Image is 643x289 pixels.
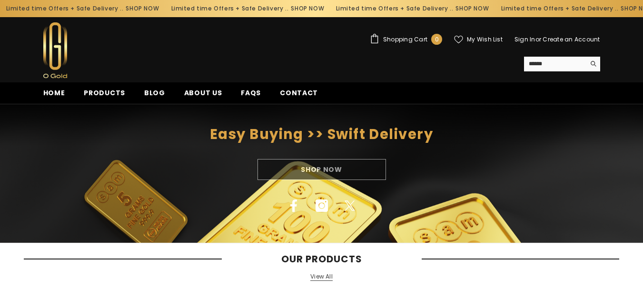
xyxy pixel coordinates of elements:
[43,88,65,98] span: Home
[454,35,503,44] a: My Wish List
[327,1,492,16] div: Limited time Offers + Safe Delivery ..
[535,35,541,43] span: or
[175,88,232,104] a: About us
[43,22,67,78] img: Ogold Shop
[74,88,135,104] a: Products
[524,57,600,71] summary: Search
[585,57,600,71] button: Search
[435,34,439,45] span: 0
[34,88,75,104] a: Home
[162,1,327,16] div: Limited time Offers + Safe Delivery ..
[231,88,270,104] a: FAQs
[241,88,261,98] span: FAQs
[310,273,333,281] a: View All
[280,88,318,98] span: Contact
[123,3,157,14] a: SHOP NOW
[453,3,486,14] a: SHOP NOW
[288,3,321,14] a: SHOP NOW
[222,253,422,265] span: Our Products
[135,88,175,104] a: Blog
[543,35,600,43] a: Create an Account
[84,88,125,98] span: Products
[514,35,535,43] a: Sign In
[144,88,165,98] span: Blog
[370,34,442,45] a: Shopping Cart
[184,88,222,98] span: About us
[467,37,503,42] span: My Wish List
[383,37,427,42] span: Shopping Cart
[270,88,327,104] a: Contact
